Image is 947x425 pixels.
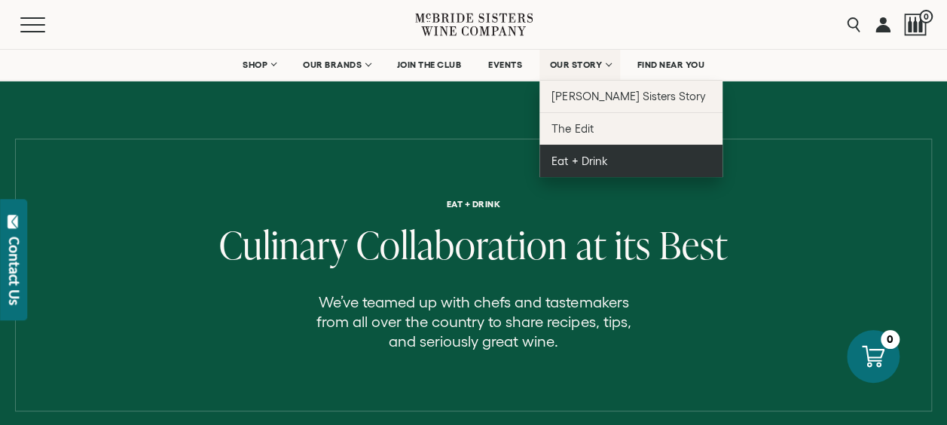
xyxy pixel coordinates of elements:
span: FIND NEAR YOU [637,60,705,70]
a: [PERSON_NAME] Sisters Story [539,80,722,112]
span: Culinary [219,219,348,271]
button: Mobile Menu Trigger [20,17,75,32]
div: Contact Us [7,237,22,305]
a: OUR BRANDS [293,50,380,80]
a: Eat + Drink [539,145,722,177]
span: JOIN THE CLUB [397,60,462,70]
p: We’ve teamed up with chefs and tastemakers from all over the country to share recipes, tips, and ... [311,292,637,351]
div: 0 [881,330,900,349]
span: OUR STORY [549,60,602,70]
a: The Edit [539,112,722,145]
span: EVENTS [488,60,522,70]
span: OUR BRANDS [303,60,362,70]
span: Eat + Drink [551,154,607,167]
span: Collaboration [356,219,568,271]
a: OUR STORY [539,50,620,80]
a: EVENTS [478,50,532,80]
span: SHOP [243,60,268,70]
span: Best [659,219,728,271]
span: [PERSON_NAME] Sisters Story [551,90,706,102]
a: FIND NEAR YOU [628,50,715,80]
span: 0 [919,10,933,23]
span: at [576,219,606,271]
a: JOIN THE CLUB [387,50,472,80]
span: its [615,219,651,271]
a: SHOP [233,50,286,80]
span: The Edit [551,122,593,135]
